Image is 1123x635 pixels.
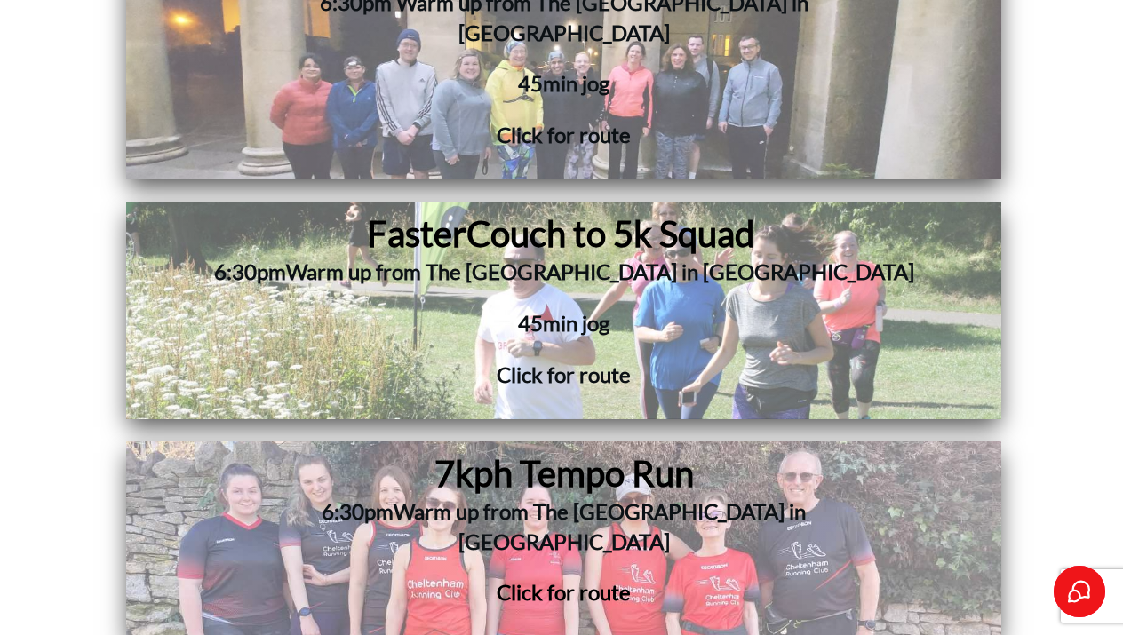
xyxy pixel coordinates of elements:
[518,70,609,96] span: 45min jog
[518,310,609,336] span: 45min jog
[466,212,754,255] span: Couch to 5k Squad
[214,258,286,284] span: 6:30pm
[497,579,631,605] span: Click for route
[367,212,466,255] span: Faster
[497,122,631,147] span: Click for route
[286,258,914,284] span: Warm up from The [GEOGRAPHIC_DATA] in [GEOGRAPHIC_DATA]
[394,498,806,554] span: Warm up from The [GEOGRAPHIC_DATA] in [GEOGRAPHIC_DATA]
[322,498,394,524] span: 6:30pm
[434,452,694,495] span: 7kph Tempo Run
[497,361,631,387] span: Click for route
